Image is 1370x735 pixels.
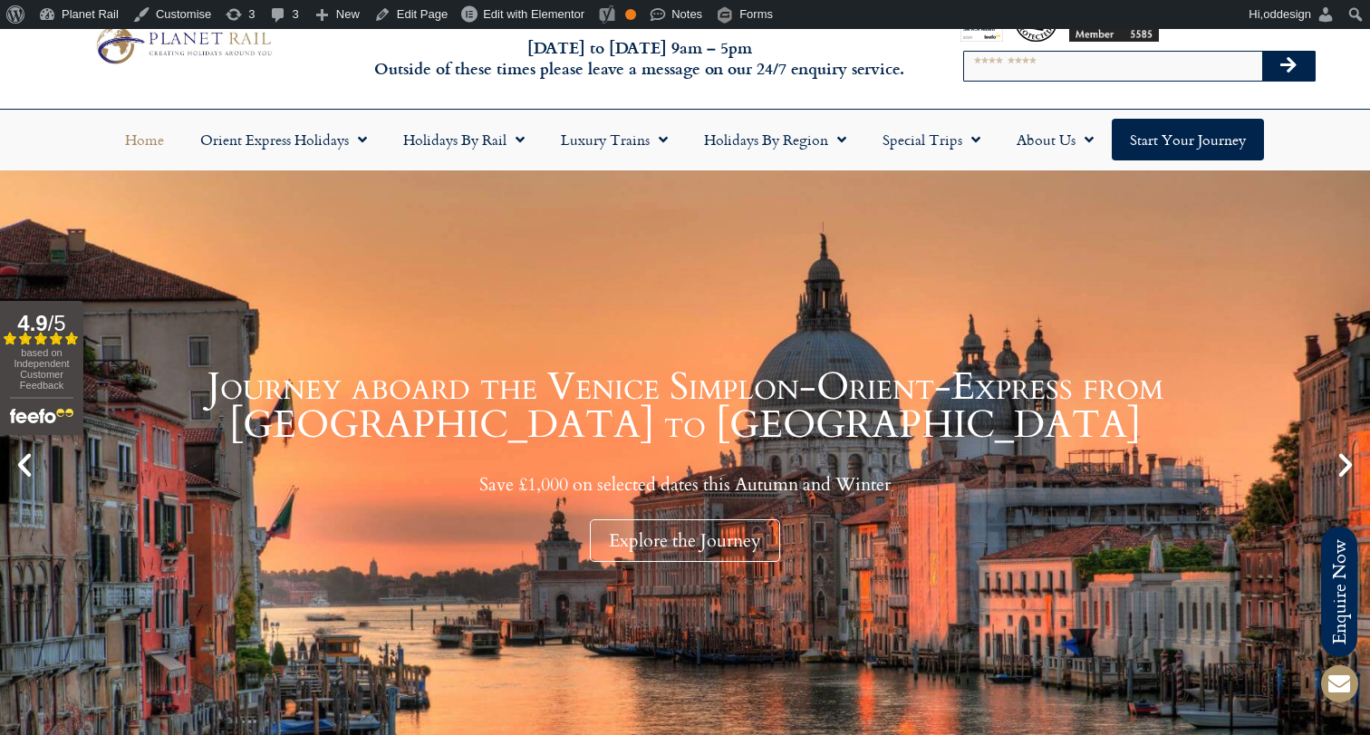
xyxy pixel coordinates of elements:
div: Previous slide [9,450,40,480]
div: OK [625,9,636,20]
div: Next slide [1330,450,1361,480]
a: Holidays by Region [686,119,864,160]
a: Luxury Trains [543,119,686,160]
h1: Journey aboard the Venice Simplon-Orient-Express from [GEOGRAPHIC_DATA] to [GEOGRAPHIC_DATA] [45,368,1325,444]
h6: [DATE] to [DATE] 9am – 5pm Outside of these times please leave a message on our 24/7 enquiry serv... [370,37,909,80]
a: Home [107,119,182,160]
img: Planet Rail Train Holidays Logo [89,22,276,68]
div: Explore the Journey [590,519,780,562]
span: oddesign [1263,7,1311,21]
span: Edit with Elementor [483,7,584,21]
a: Orient Express Holidays [182,119,385,160]
nav: Menu [9,119,1361,160]
a: Holidays by Rail [385,119,543,160]
a: About Us [999,119,1112,160]
a: Special Trips [864,119,999,160]
a: Start your Journey [1112,119,1264,160]
button: Search [1262,52,1315,81]
p: Save £1,000 on selected dates this Autumn and Winter [45,473,1325,496]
